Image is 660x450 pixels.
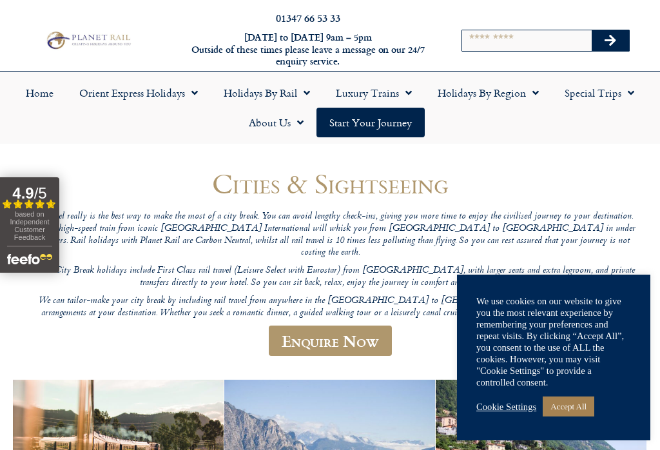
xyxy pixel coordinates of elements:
nav: Menu [6,78,654,137]
button: Search [592,30,629,51]
h6: [DATE] to [DATE] 9am – 5pm Outside of these times please leave a message on our 24/7 enquiry serv... [179,32,437,68]
a: Enquire Now [269,326,392,356]
div: We use cookies on our website to give you the most relevant experience by remembering your prefer... [476,295,631,388]
p: Rail travel really is the best way to make the most of a city break. You can avoid lengthy check-... [21,211,639,259]
a: Holidays by Rail [211,78,323,108]
a: Special Trips [552,78,647,108]
img: Planet Rail Train Holidays Logo [43,30,133,52]
h1: Cities & Sightseeing [21,168,639,199]
a: Luxury Trains [323,78,425,108]
a: Orient Express Holidays [66,78,211,108]
p: All our City Break holidays include First Class rail travel (Leisure Select with Eurostar) from [... [21,265,639,289]
a: Start your Journey [316,108,425,137]
a: Holidays by Region [425,78,552,108]
a: Home [13,78,66,108]
a: About Us [236,108,316,137]
p: We can tailor-make your city break by including rail travel from anywhere in the [GEOGRAPHIC_DATA... [21,295,639,319]
a: Cookie Settings [476,401,536,413]
a: 01347 66 53 33 [276,10,340,25]
a: Accept All [543,396,594,416]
